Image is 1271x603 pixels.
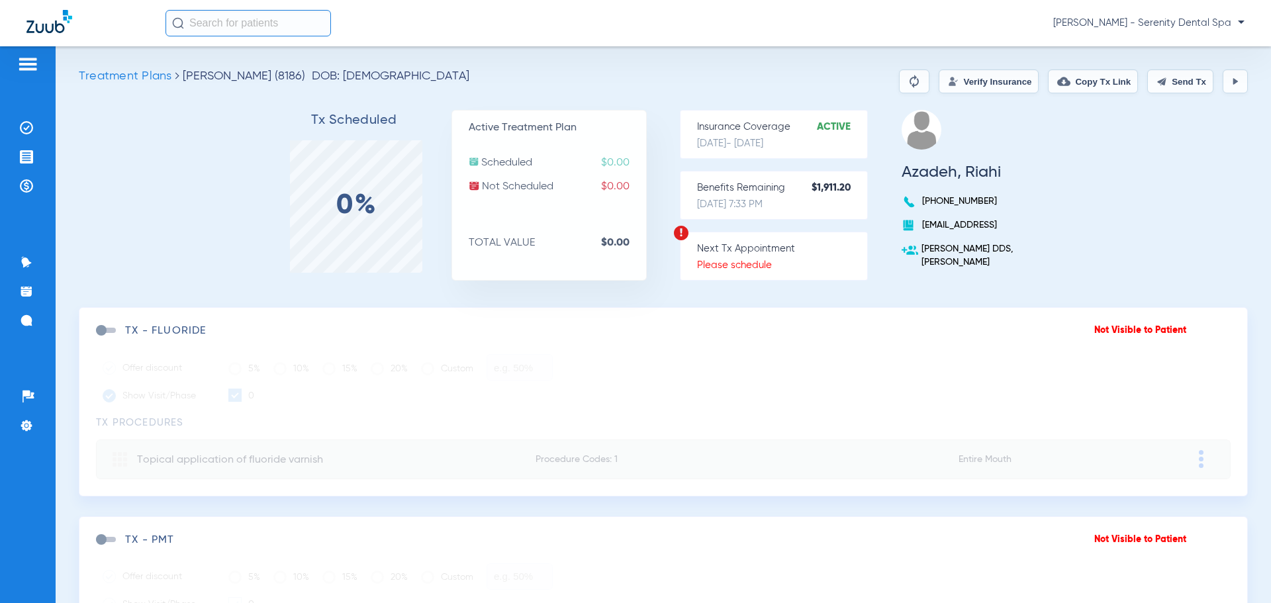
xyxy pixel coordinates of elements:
[1094,324,1186,337] p: Not Visible to Patient
[1156,76,1167,87] img: send.svg
[469,180,480,191] img: not-scheduled.svg
[601,180,646,193] span: $0.00
[817,120,867,134] strong: Active
[1048,70,1138,93] button: Copy Tx Link
[103,389,209,402] label: Show Visit/Phase
[812,181,867,195] strong: $1,911.20
[256,114,451,127] h3: Tx Scheduled
[487,563,553,590] input: e.g. 50%
[96,416,1231,430] h3: TX Procedures
[322,355,357,382] label: 15%
[228,564,260,590] label: 5%
[322,564,357,590] label: 15%
[96,440,1231,479] mat-expansion-panel-header: Topical application of fluoride varnishProcedure Codes: 1Entire Mouth
[113,452,127,467] img: group.svg
[371,355,408,382] label: 20%
[902,110,941,150] img: profile.png
[469,180,646,193] p: Not Scheduled
[601,236,646,250] strong: $0.00
[902,195,1070,208] p: [PHONE_NUMBER]
[312,70,469,83] span: DOB: [DEMOGRAPHIC_DATA]
[125,324,207,338] h3: TX - fluoride
[697,259,867,272] p: Please schedule
[137,455,323,465] span: Topical application of fluoride varnish
[902,242,918,259] img: add-user.svg
[172,17,184,29] img: Search Icon
[273,564,309,590] label: 10%
[959,455,1100,464] span: Entire Mouth
[1053,17,1245,30] span: [PERSON_NAME] - Serenity Dental Spa
[469,121,646,134] p: Active Treatment Plan
[1094,533,1186,546] p: Not Visible to Patient
[469,156,646,169] p: Scheduled
[17,56,38,72] img: hamburger-icon
[1230,76,1241,87] img: play.svg
[165,10,331,36] input: Search for patients
[902,165,1070,179] h3: Azadeh, Riahi
[697,120,867,134] p: Insurance Coverage
[183,70,305,82] span: [PERSON_NAME] (8186)
[902,218,1070,232] p: [EMAIL_ADDRESS]
[906,73,922,89] img: Reparse
[421,355,473,382] label: Custom
[469,156,479,167] img: scheduled.svg
[1205,539,1271,603] iframe: Chat Widget
[697,198,867,211] p: [DATE] 7:33 PM
[469,236,646,250] p: TOTAL VALUE
[536,455,865,464] span: Procedure Codes: 1
[902,242,1070,269] p: [PERSON_NAME] DDS, [PERSON_NAME]
[697,242,867,255] p: Next Tx Appointment
[336,199,378,212] label: 0%
[228,389,254,403] label: 0
[125,533,175,547] h3: TX - PMT
[26,10,72,33] img: Zuub Logo
[273,355,309,382] label: 10%
[103,570,209,583] label: Offer discount
[103,361,209,375] label: Offer discount
[1147,70,1213,93] button: Send Tx
[948,76,959,87] img: Verify Insurance
[697,137,867,150] p: [DATE] - [DATE]
[902,218,915,232] img: book.svg
[371,564,408,590] label: 20%
[601,156,646,169] span: $0.00
[421,564,473,590] label: Custom
[902,195,919,209] img: voice-call-b.svg
[1057,75,1070,88] img: link-copy.png
[79,70,171,82] span: Treatment Plans
[487,354,553,381] input: e.g. 50%
[228,355,260,382] label: 5%
[939,70,1039,93] button: Verify Insurance
[697,181,867,195] p: Benefits Remaining
[673,225,689,241] img: warning.svg
[1199,450,1203,468] img: group-dot-blue.svg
